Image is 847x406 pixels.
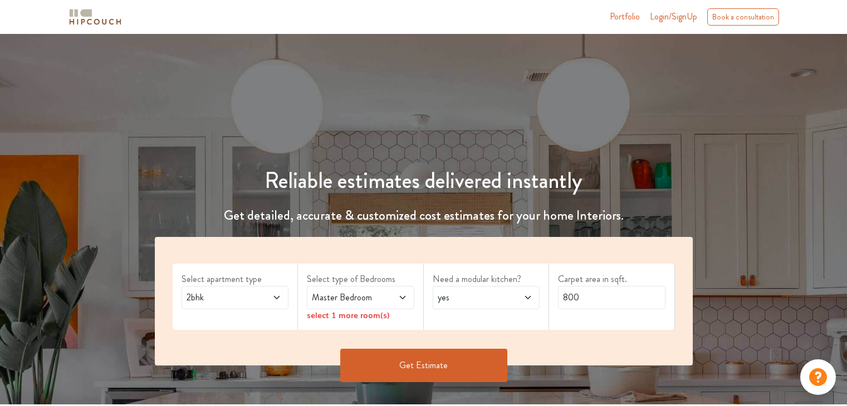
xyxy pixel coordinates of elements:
span: Master Bedroom [310,291,383,304]
label: Select type of Bedrooms [307,273,414,286]
input: Enter area sqft [558,286,665,309]
span: logo-horizontal.svg [67,4,123,29]
h4: Get detailed, accurate & customized cost estimates for your home Interiors. [148,207,699,224]
button: Get Estimate [340,349,507,382]
span: 2bhk [184,291,257,304]
label: Need a modular kitchen? [433,273,540,286]
div: select 1 more room(s) [307,309,414,321]
h1: Reliable estimates delivered instantly [148,167,699,194]
a: Portfolio [610,10,640,23]
div: Book a consultation [707,8,779,26]
img: logo-horizontal.svg [67,7,123,27]
label: Select apartment type [182,273,289,286]
span: Login/SignUp [650,10,697,23]
label: Carpet area in sqft. [558,273,665,286]
span: yes [435,291,508,304]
